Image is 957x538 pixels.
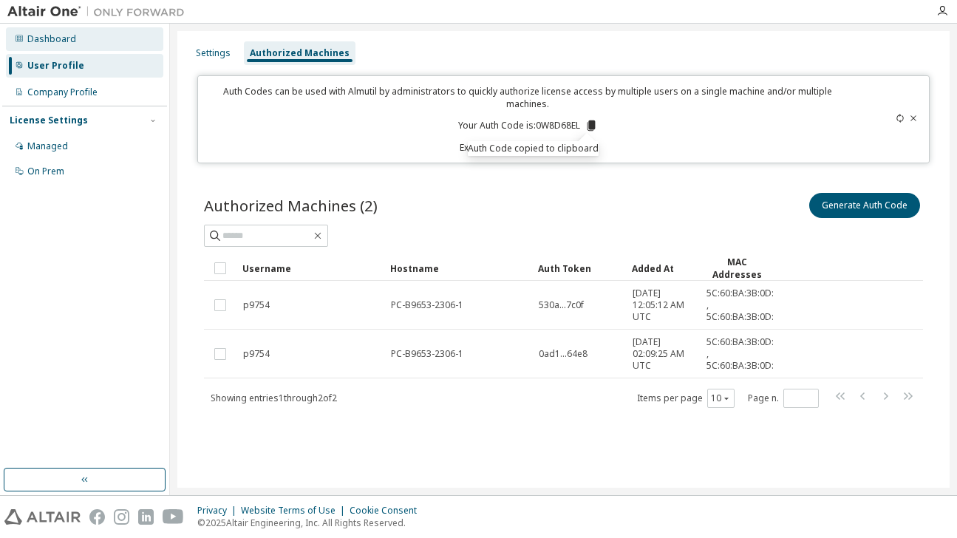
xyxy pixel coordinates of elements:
span: 5C:60:BA:3B:0D:87 , 5C:60:BA:3B:0D:8A [706,287,785,323]
div: Cookie Consent [350,505,426,517]
p: © 2025 Altair Engineering, Inc. All Rights Reserved. [197,517,426,529]
div: Website Terms of Use [241,505,350,517]
span: Items per page [637,389,735,408]
div: Privacy [197,505,241,517]
span: [DATE] 02:09:25 AM UTC [633,336,693,372]
p: Expires in 14 minutes, 10 seconds [207,141,848,154]
span: PC-B9653-2306-1 [391,299,463,311]
span: Authorized Machines (2) [204,195,378,216]
div: Settings [196,47,231,59]
button: 10 [711,392,731,404]
span: 0ad1...64e8 [539,348,588,360]
div: MAC Addresses [706,256,768,281]
div: Username [242,256,378,280]
img: Altair One [7,4,192,19]
span: p9754 [243,348,270,360]
img: youtube.svg [163,509,184,525]
span: [DATE] 12:05:12 AM UTC [633,287,693,323]
span: 530a...7c0f [539,299,584,311]
div: Dashboard [27,33,76,45]
span: p9754 [243,299,270,311]
div: Added At [632,256,694,280]
div: Auth Token [538,256,620,280]
div: Managed [27,140,68,152]
img: altair_logo.svg [4,509,81,525]
img: facebook.svg [89,509,105,525]
p: Your Auth Code is: 0W8D68EL [458,119,598,132]
span: Showing entries 1 through 2 of 2 [211,392,337,404]
span: 5C:60:BA:3B:0D:87 , 5C:60:BA:3B:0D:8A [706,336,785,372]
button: Generate Auth Code [809,193,920,218]
img: instagram.svg [114,509,129,525]
span: PC-B9653-2306-1 [391,348,463,360]
div: Hostname [390,256,526,280]
div: Company Profile [27,86,98,98]
div: User Profile [27,60,84,72]
img: linkedin.svg [138,509,154,525]
div: Authorized Machines [250,47,350,59]
p: Auth Codes can be used with Almutil by administrators to quickly authorize license access by mult... [207,85,848,110]
span: Page n. [748,389,819,408]
div: On Prem [27,166,64,177]
div: Auth Code copied to clipboard [468,141,599,156]
div: License Settings [10,115,88,126]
